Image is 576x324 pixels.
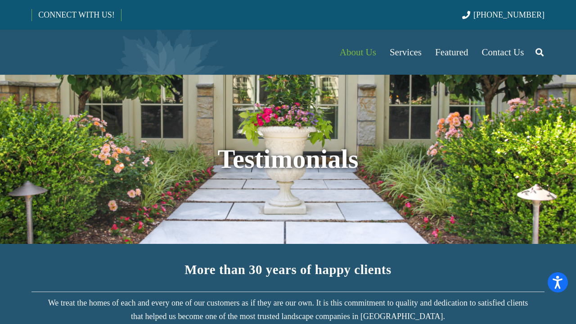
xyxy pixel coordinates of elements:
a: [PHONE_NUMBER] [462,10,544,19]
a: Borst-Logo [31,34,181,70]
strong: Testimonials [217,144,358,174]
a: Services [383,30,428,75]
span: Contact Us [482,47,524,58]
p: We treat the homes of each and every one of our customers as if they are our own. It is this comm... [31,296,544,323]
strong: More than 30 years of happy clients [184,262,391,277]
a: About Us [333,30,383,75]
a: Contact Us [475,30,531,75]
span: Featured [435,47,468,58]
a: Featured [428,30,475,75]
a: Search [531,41,549,63]
span: Services [390,47,422,58]
a: CONNECT WITH US! [32,4,121,26]
span: About Us [340,47,376,58]
span: [PHONE_NUMBER] [473,10,544,19]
